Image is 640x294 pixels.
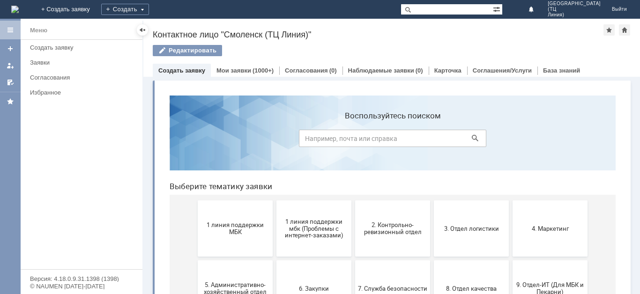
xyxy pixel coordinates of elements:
span: 1 линия поддержки МБК [38,133,108,147]
a: Перейти на домашнюю страницу [11,6,19,13]
a: Согласования [26,70,141,85]
a: Создать заявку [26,40,141,55]
div: Меню [30,25,47,36]
span: Линия) [548,12,601,18]
span: [GEOGRAPHIC_DATA] [548,1,601,7]
span: 3. Отдел логистики [275,137,344,144]
div: © NAUMEN [DATE]-[DATE] [30,283,133,289]
button: 5. Административно-хозяйственный отдел [36,172,111,228]
a: Заявки [26,55,141,70]
div: Контактное лицо "Смоленск (ТЦ Линия)" [153,30,603,39]
div: (1000+) [253,67,274,74]
button: Финансовый отдел [350,232,425,288]
div: (0) [416,67,423,74]
input: Например, почта или справка [137,42,324,59]
span: Отдел-ИТ (Битрикс24 и CRM) [196,253,265,267]
a: Согласования [285,67,328,74]
button: Отдел ИТ (1С) [114,232,189,288]
span: 7. Служба безопасности [196,197,265,204]
span: Отдел ИТ (1С) [117,257,186,264]
button: 8. Отдел качества [272,172,347,228]
a: Создать заявку [158,67,205,74]
div: Согласования [30,74,137,81]
a: База знаний [543,67,580,74]
span: 8. Отдел качества [275,197,344,204]
span: 4. Маркетинг [353,137,423,144]
a: Мои согласования [3,75,18,90]
button: 6. Закупки [114,172,189,228]
button: Бухгалтерия (для мбк) [36,232,111,288]
button: 7. Служба безопасности [193,172,268,228]
header: Выберите тематику заявки [7,94,454,103]
div: Создать [101,4,149,15]
a: Карточка [434,67,461,74]
span: Бухгалтерия (для мбк) [38,257,108,264]
img: logo [11,6,19,13]
a: Мои заявки [216,67,251,74]
button: 1 линия поддержки МБК [36,112,111,169]
button: 4. Маркетинг [350,112,425,169]
span: 9. Отдел-ИТ (Для МБК и Пекарни) [353,193,423,207]
div: Избранное [30,89,127,96]
div: Скрыть меню [137,24,148,36]
button: 9. Отдел-ИТ (Для МБК и Пекарни) [350,172,425,228]
span: Отдел-ИТ (Офис) [275,257,344,264]
div: Заявки [30,59,137,66]
span: 2. Контрольно-ревизионный отдел [196,133,265,147]
button: 2. Контрольно-ревизионный отдел [193,112,268,169]
button: 1 линия поддержки мбк (Проблемы с интернет-заказами) [114,112,189,169]
a: Наблюдаемые заявки [348,67,414,74]
div: Версия: 4.18.0.9.31.1398 (1398) [30,276,133,282]
span: Финансовый отдел [353,257,423,264]
span: (ТЦ [548,7,601,12]
label: Воспользуйтесь поиском [137,23,324,32]
a: Мои заявки [3,58,18,73]
div: Создать заявку [30,44,137,51]
button: Отдел-ИТ (Битрикс24 и CRM) [193,232,268,288]
button: Отдел-ИТ (Офис) [272,232,347,288]
span: 6. Закупки [117,197,186,204]
div: (0) [329,67,337,74]
div: Сделать домашней страницей [619,24,630,36]
span: 1 линия поддержки мбк (Проблемы с интернет-заказами) [117,130,186,151]
span: Расширенный поиск [493,4,502,13]
span: 5. Административно-хозяйственный отдел [38,193,108,207]
a: Создать заявку [3,41,18,56]
a: Соглашения/Услуги [473,67,532,74]
div: Добавить в избранное [603,24,615,36]
button: 3. Отдел логистики [272,112,347,169]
